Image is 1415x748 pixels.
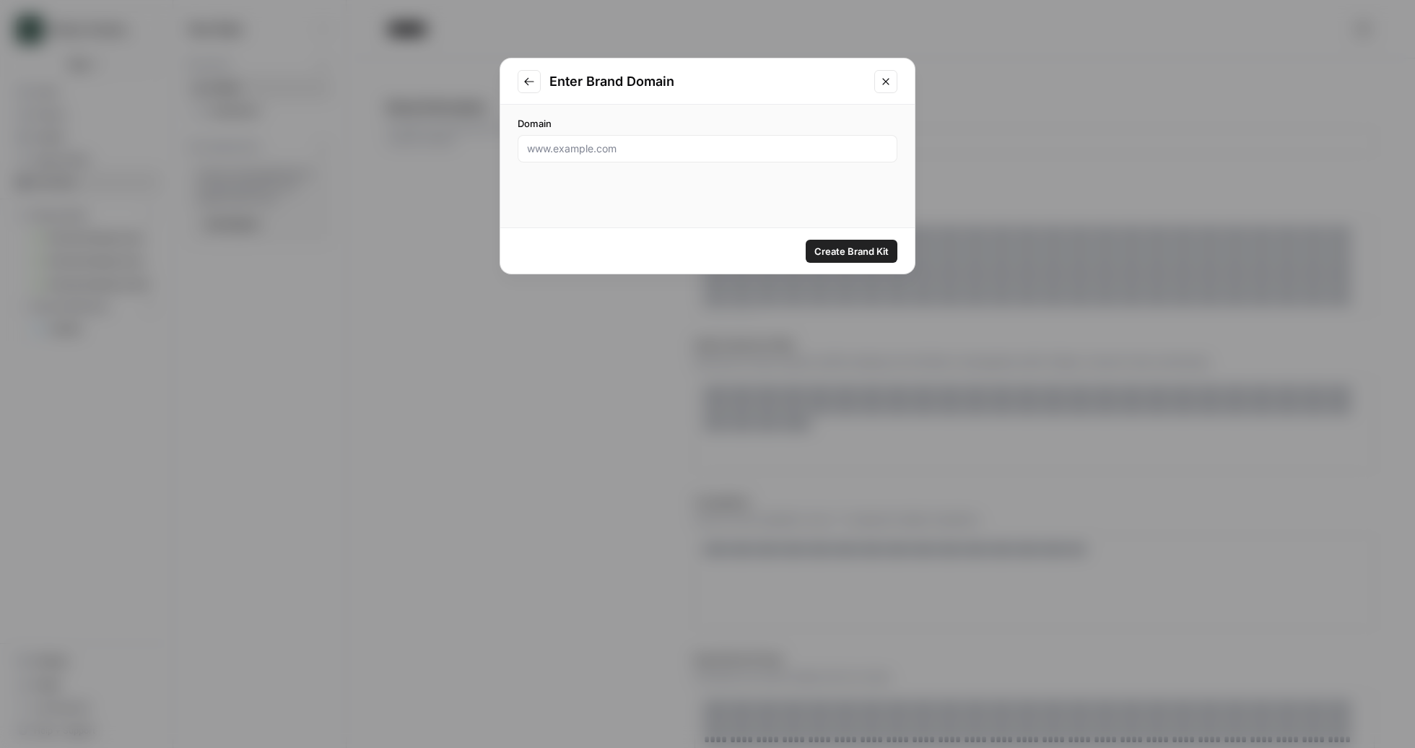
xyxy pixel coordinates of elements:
span: Create Brand Kit [814,244,889,258]
label: Domain [518,116,897,131]
input: www.example.com [527,142,888,156]
h2: Enter Brand Domain [549,71,866,92]
button: Go to previous step [518,70,541,93]
button: Close modal [874,70,897,93]
button: Create Brand Kit [806,240,897,263]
